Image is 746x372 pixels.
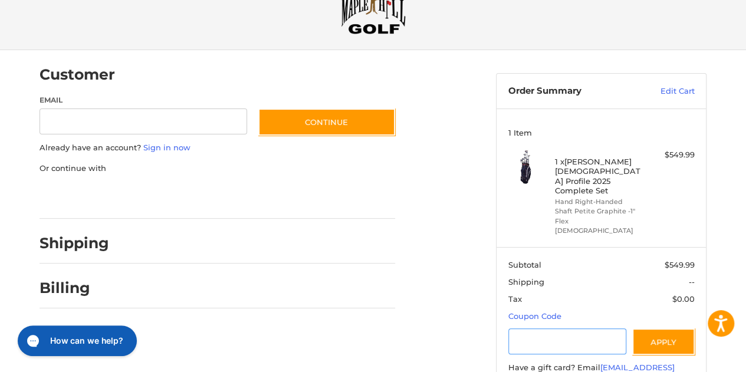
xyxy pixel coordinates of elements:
[136,186,224,207] iframe: PayPal-paylater
[672,294,695,304] span: $0.00
[258,108,395,136] button: Continue
[508,328,627,355] input: Gift Certificate or Coupon Code
[143,143,190,152] a: Sign in now
[36,186,124,207] iframe: PayPal-paypal
[236,186,324,207] iframe: PayPal-venmo
[508,85,635,97] h3: Order Summary
[555,206,645,216] li: Shaft Petite Graphite -1"
[555,216,645,236] li: Flex [DEMOGRAPHIC_DATA]
[12,321,140,360] iframe: Gorgias live chat messenger
[508,260,541,269] span: Subtotal
[665,260,695,269] span: $549.99
[40,234,109,252] h2: Shipping
[555,157,645,195] h4: 1 x [PERSON_NAME] [DEMOGRAPHIC_DATA] Profile 2025 Complete Set
[689,277,695,287] span: --
[40,142,395,154] p: Already have an account?
[508,128,695,137] h3: 1 Item
[40,163,395,175] p: Or continue with
[632,328,695,355] button: Apply
[635,85,695,97] a: Edit Cart
[40,65,115,84] h2: Customer
[508,311,561,321] a: Coupon Code
[648,149,695,161] div: $549.99
[555,197,645,207] li: Hand Right-Handed
[508,294,522,304] span: Tax
[40,95,247,106] label: Email
[508,277,544,287] span: Shipping
[40,279,109,297] h2: Billing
